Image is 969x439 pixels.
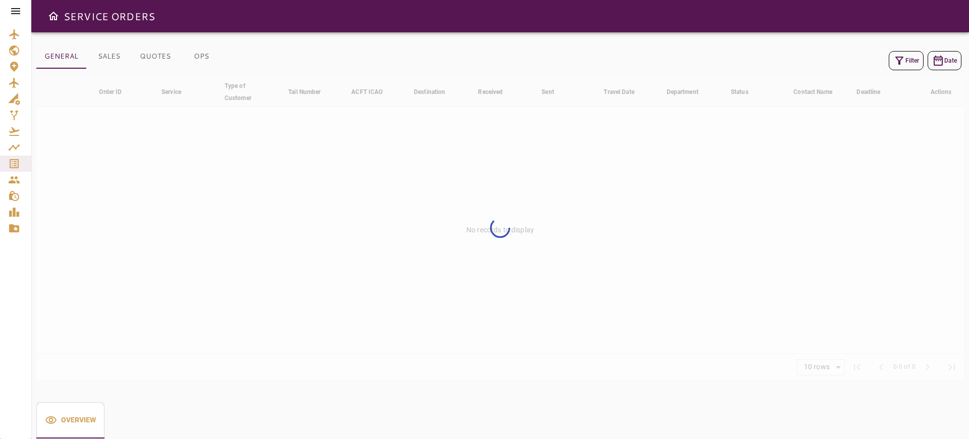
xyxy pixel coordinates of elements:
[889,51,924,70] button: Filter
[64,8,155,24] h6: SERVICE ORDERS
[928,51,961,70] button: Date
[86,44,132,69] button: SALES
[43,6,64,26] button: Open drawer
[36,44,86,69] button: GENERAL
[36,402,104,438] div: basic tabs example
[36,44,224,69] div: basic tabs example
[179,44,224,69] button: OPS
[36,402,104,438] button: Overview
[132,44,179,69] button: QUOTES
